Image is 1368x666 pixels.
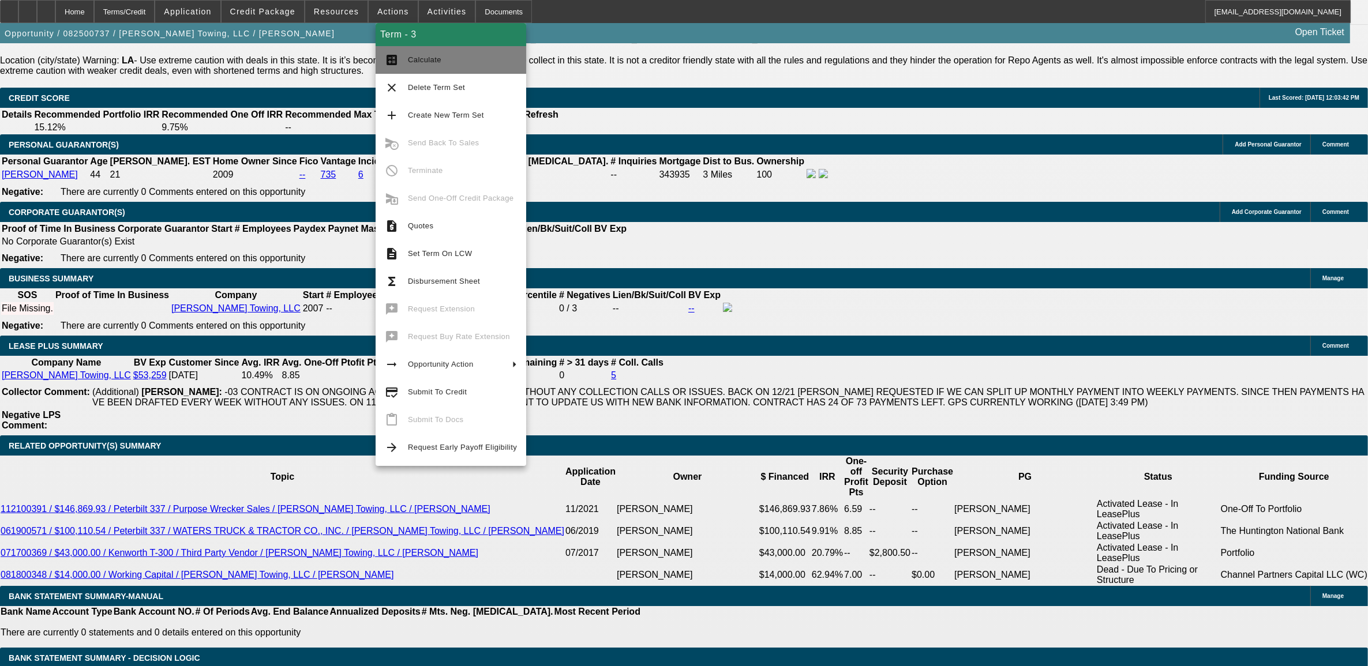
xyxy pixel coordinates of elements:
[819,169,828,178] img: linkedin-icon.png
[844,456,869,498] th: One-off Profit Pts
[703,156,755,166] b: Dist to Bus.
[211,224,232,234] b: Start
[161,109,283,121] th: Recommended One Off IRR
[385,385,399,399] mat-icon: credit_score
[1096,498,1220,520] td: Activated Lease - In LeasePlus
[408,221,433,230] span: Quotes
[421,606,554,618] th: # Mts. Neg. [MEDICAL_DATA].
[844,520,869,542] td: 8.85
[759,542,811,564] td: $43,000.00
[385,108,399,122] mat-icon: add
[954,456,1096,498] th: PG
[2,370,131,380] a: [PERSON_NAME] Towing, LLC
[31,358,101,367] b: Company Name
[408,360,474,368] span: Opportunity Action
[155,1,220,22] button: Application
[9,592,163,601] span: BANK STATEMENT SUMMARY-MANUAL
[869,520,911,542] td: --
[89,168,108,181] td: 44
[5,29,335,38] span: Opportunity / 082500737 / [PERSON_NAME] Towing, LLC / [PERSON_NAME]
[284,109,397,121] th: Recommended Max Term
[250,606,329,618] th: Avg. End Balance
[1,526,564,536] a: 061900571 / $100,110.54 / Peterbilt 337 / WATERS TRUCK & TRACTOR CO., INC. / [PERSON_NAME] Towing...
[759,564,811,586] td: $14,000.00
[385,53,399,67] mat-icon: calculate
[565,456,616,498] th: Application Date
[565,520,616,542] td: 06/2019
[869,456,911,498] th: Security Deposit
[369,1,418,22] button: Actions
[559,370,609,381] td: 0
[611,358,664,367] b: # Coll. Calls
[611,370,616,380] a: 5
[169,358,239,367] b: Customer Since
[61,253,305,263] span: There are currently 0 Comments entered on this opportunity
[385,81,399,95] mat-icon: clear
[1322,209,1349,215] span: Comment
[385,441,399,454] mat-icon: arrow_forward
[134,358,166,367] b: BV Exp
[164,7,211,16] span: Application
[911,520,954,542] td: --
[408,83,465,92] span: Delete Term Set
[195,606,250,618] th: # Of Periods
[911,564,954,586] td: $0.00
[408,249,472,258] span: Set Term On LCW
[2,410,61,430] b: Negative LPS Comment:
[954,542,1096,564] td: [PERSON_NAME]
[559,303,610,314] div: 0 / 3
[122,55,134,65] b: LA
[659,168,702,181] td: 343935
[869,498,911,520] td: --
[759,520,811,542] td: $100,110.54
[110,156,211,166] b: [PERSON_NAME]. EST
[9,341,103,351] span: LEASE PLUS SUMMARY
[807,169,816,178] img: facebook-icon.png
[321,156,356,166] b: Vantage
[385,358,399,371] mat-icon: arrow_right_alt
[284,122,397,133] td: --
[954,564,1096,586] td: [PERSON_NAME]
[1096,456,1220,498] th: Status
[1096,520,1220,542] td: Activated Lease - In LeasePlus
[92,387,139,397] span: (Additional)
[1,236,632,247] td: No Corporate Guarantor(s) Exist
[565,542,616,564] td: 07/2017
[171,303,301,313] a: [PERSON_NAME] Towing, LLC
[168,370,240,381] td: [DATE]
[282,358,384,367] b: Avg. One-Off Ptofit Pts.
[723,303,732,312] img: facebook-icon.png
[9,441,161,450] span: RELATED OPPORTUNITY(S) SUMMARY
[756,156,804,166] b: Ownership
[51,606,113,618] th: Account Type
[2,387,90,397] b: Collector Comment:
[9,274,93,283] span: BUSINESS SUMMARY
[1220,456,1368,498] th: Funding Source
[612,302,687,315] td: --
[241,358,279,367] b: Avg. IRR
[408,111,484,119] span: Create New Term Set
[1220,542,1368,564] td: Portfolio
[1269,95,1359,101] span: Last Scored: [DATE] 12:03:42 PM
[1220,498,1368,520] td: One-Off To Portfolio
[811,520,844,542] td: 9.91%
[9,208,125,217] span: CORPORATE GUARANTOR(S)
[911,542,954,564] td: --
[1,570,394,580] a: 081800348 / $14,000.00 / Working Capital / [PERSON_NAME] Towing, LLC / [PERSON_NAME]
[1,627,640,638] p: There are currently 0 statements and 0 details entered on this opportunity
[408,277,480,285] span: Disbursement Sheet
[302,302,324,315] td: 2007
[703,168,755,181] td: 3 Miles
[523,109,559,121] th: Refresh
[911,498,954,520] td: --
[616,520,759,542] td: [PERSON_NAME]
[299,170,306,179] a: --
[2,303,53,314] div: File Missing.
[459,156,609,166] b: Revolv. HELOC [MEDICAL_DATA].
[1220,520,1368,542] td: The Huntington National Bank
[61,187,305,197] span: There are currently 0 Comments entered on this opportunity
[1235,141,1302,148] span: Add Personal Guarantor
[811,564,844,586] td: 62.94%
[33,122,160,133] td: 15.12%
[2,170,78,179] a: [PERSON_NAME]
